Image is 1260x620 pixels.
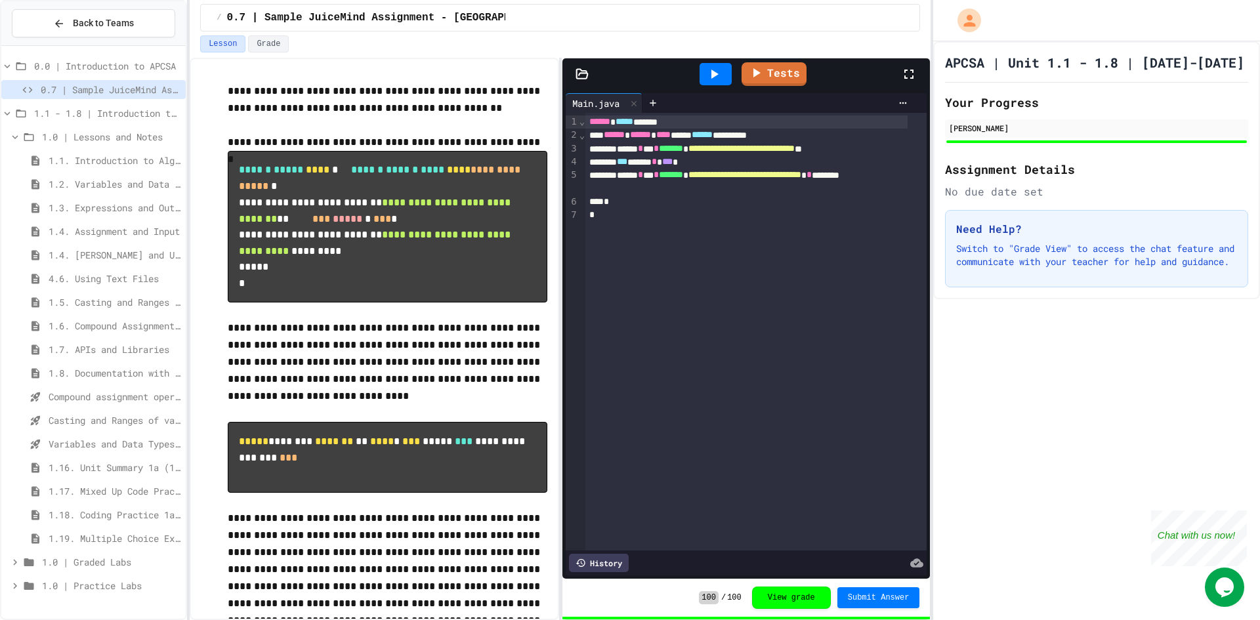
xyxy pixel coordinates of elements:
button: Back to Teams [12,9,175,37]
div: History [569,554,629,572]
div: [PERSON_NAME] [949,122,1244,134]
span: Fold line [579,130,585,140]
div: My Account [944,5,984,35]
span: 1.4. Assignment and Input [49,224,180,238]
div: No due date set [945,184,1248,199]
iframe: chat widget [1151,510,1247,566]
h1: APCSA | Unit 1.1 - 1.8 | [DATE]-[DATE] [945,53,1244,72]
span: / [217,12,221,23]
span: 1.0 | Graded Labs [42,555,180,569]
div: 4 [566,155,579,169]
iframe: chat widget [1205,568,1247,607]
span: 1.5. Casting and Ranges of Values [49,295,180,309]
div: 2 [566,129,579,142]
h2: Your Progress [945,93,1248,112]
span: 1.16. Unit Summary 1a (1.1-1.6) [49,461,180,474]
button: View grade [752,587,831,609]
span: Back to Teams [73,16,134,30]
span: 1.18. Coding Practice 1a (1.1-1.6) [49,508,180,522]
span: 1.0 | Lessons and Notes [42,130,180,144]
span: Fold line [579,116,585,127]
span: 1.6. Compound Assignment Operators [49,319,180,333]
div: 6 [566,196,579,209]
span: Compound assignment operators - Quiz [49,390,180,403]
span: 100 [699,591,719,604]
div: 5 [566,169,579,196]
button: Submit Answer [837,587,920,608]
div: 1 [566,115,579,129]
span: 1.4. [PERSON_NAME] and User Input [49,248,180,262]
div: 3 [566,142,579,155]
h3: Need Help? [956,221,1237,237]
button: Lesson [200,35,245,52]
p: Switch to "Grade View" to access the chat feature and communicate with your teacher for help and ... [956,242,1237,268]
span: 1.7. APIs and Libraries [49,342,180,356]
span: 1.1. Introduction to Algorithms, Programming, and Compilers [49,154,180,167]
span: 4.6. Using Text Files [49,272,180,285]
span: 0.0 | Introduction to APCSA [34,59,180,73]
span: 1.1 - 1.8 | Introduction to Java [34,106,180,120]
span: 0.7 | Sample JuiceMind Assignment - [GEOGRAPHIC_DATA] [226,10,560,26]
span: 0.7 | Sample JuiceMind Assignment - [GEOGRAPHIC_DATA] [41,83,180,96]
span: 1.2. Variables and Data Types [49,177,180,191]
span: Casting and Ranges of variables - Quiz [49,413,180,427]
span: 1.0 | Practice Labs [42,579,180,592]
span: / [721,592,726,603]
span: Variables and Data Types - Quiz [49,437,180,451]
a: Tests [742,62,807,86]
span: 100 [727,592,742,603]
span: 1.19. Multiple Choice Exercises for Unit 1a (1.1-1.6) [49,531,180,545]
span: 1.8. Documentation with Comments and Preconditions [49,366,180,380]
div: Main.java [566,96,626,110]
h2: Assignment Details [945,160,1248,178]
span: 1.3. Expressions and Output [New] [49,201,180,215]
button: Grade [248,35,289,52]
span: Submit Answer [848,592,910,603]
div: 7 [566,209,579,222]
span: 1.17. Mixed Up Code Practice 1.1-1.6 [49,484,180,498]
div: Main.java [566,93,642,113]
